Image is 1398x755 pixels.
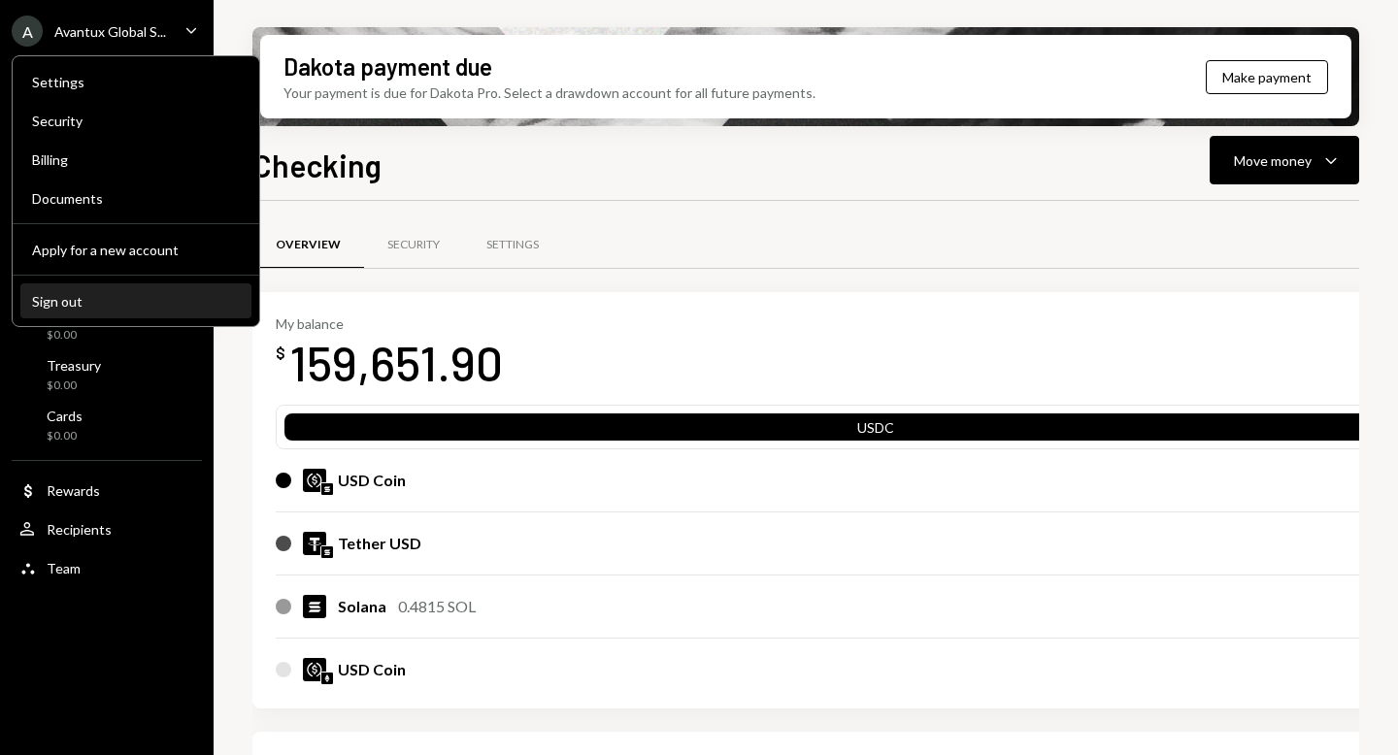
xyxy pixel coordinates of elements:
[32,190,240,207] div: Documents
[338,595,386,618] div: Solana
[20,284,251,319] button: Sign out
[12,402,202,448] a: Cards$0.00
[276,344,285,363] div: $
[47,560,81,576] div: Team
[1210,136,1359,184] button: Move money
[252,220,364,270] a: Overview
[1234,150,1312,171] div: Move money
[47,482,100,499] div: Rewards
[47,521,112,538] div: Recipients
[289,332,503,393] div: 159,651.90
[303,469,326,492] img: USDC
[364,220,463,270] a: Security
[32,113,240,129] div: Security
[32,242,240,258] div: Apply for a new account
[32,293,240,310] div: Sign out
[338,532,421,555] div: Tether USD
[321,546,333,558] img: solana-mainnet
[32,151,240,168] div: Billing
[12,511,202,546] a: Recipients
[47,428,83,444] div: $0.00
[283,50,492,82] div: Dakota payment due
[276,315,503,332] div: My balance
[20,142,251,177] a: Billing
[321,673,333,684] img: ethereum-mainnet
[398,595,476,618] div: 0.4815 SOL
[47,357,101,374] div: Treasury
[252,146,382,184] h1: Checking
[54,23,166,40] div: Avantux Global S...
[20,181,251,215] a: Documents
[338,469,406,492] div: USD Coin
[283,82,815,103] div: Your payment is due for Dakota Pro. Select a drawdown account for all future payments.
[12,473,202,508] a: Rewards
[486,237,539,253] div: Settings
[20,103,251,138] a: Security
[321,483,333,495] img: solana-mainnet
[12,550,202,585] a: Team
[303,532,326,555] img: USDT
[338,658,406,681] div: USD Coin
[47,408,83,424] div: Cards
[47,327,93,344] div: $0.00
[12,351,202,398] a: Treasury$0.00
[47,377,101,394] div: $0.00
[20,233,251,268] button: Apply for a new account
[303,658,326,681] img: USDC
[463,220,562,270] a: Settings
[20,64,251,99] a: Settings
[276,237,341,253] div: Overview
[32,74,240,90] div: Settings
[12,16,43,47] div: A
[1206,60,1328,94] button: Make payment
[387,237,440,253] div: Security
[303,595,326,618] img: SOL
